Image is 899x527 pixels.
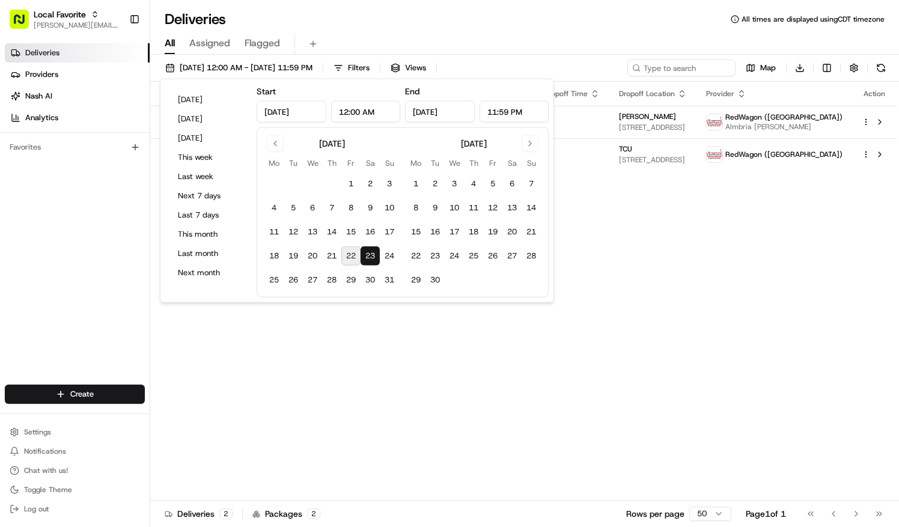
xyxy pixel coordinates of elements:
th: Sunday [380,157,399,169]
button: 27 [502,246,522,266]
button: 25 [464,246,483,266]
th: Saturday [502,157,522,169]
button: 9 [361,198,380,218]
button: Next 7 days [172,187,245,204]
div: Deliveries [165,508,233,520]
button: 26 [483,246,502,266]
button: 10 [445,198,464,218]
span: [DATE] [515,123,600,132]
p: Welcome 👋 [12,47,219,67]
button: Settings [5,424,145,440]
span: Map [760,62,776,73]
th: Monday [406,157,425,169]
button: 24 [380,246,399,266]
button: 14 [522,198,541,218]
th: Friday [483,157,502,169]
div: 2 [307,508,320,519]
button: 2 [425,174,445,193]
span: [PERSON_NAME] [PERSON_NAME] [37,186,159,195]
span: Log out [24,504,49,514]
button: 16 [361,222,380,242]
span: Create [70,389,94,400]
h1: Deliveries [165,10,226,29]
img: time_to_eat_nevada_logo [707,147,722,162]
span: All times are displayed using CDT timezone [742,14,885,24]
a: Providers [5,65,150,84]
button: 2 [361,174,380,193]
button: 20 [303,246,322,266]
img: 1736555255976-a54dd68f-1ca7-489b-9aae-adbdc363a1c4 [24,186,34,196]
button: 19 [483,222,502,242]
button: 21 [322,246,341,266]
button: [PERSON_NAME][EMAIL_ADDRESS][PERSON_NAME][DOMAIN_NAME] [34,20,120,30]
span: • [162,186,166,195]
button: 20 [502,222,522,242]
button: 16 [425,222,445,242]
span: Dropoff Location [619,89,675,99]
button: 28 [322,270,341,290]
span: Providers [25,69,58,80]
img: Nash [12,11,36,35]
th: Friday [341,157,361,169]
span: [PERSON_NAME] [619,112,676,121]
button: 18 [264,246,284,266]
button: 6 [303,198,322,218]
button: 15 [406,222,425,242]
button: Go to next month [522,135,538,152]
th: Wednesday [445,157,464,169]
span: Toggle Theme [24,485,72,495]
label: End [405,86,419,97]
input: Clear [31,77,198,90]
th: Saturday [361,157,380,169]
span: TCU [619,144,632,154]
button: 27 [303,270,322,290]
button: 7 [522,174,541,193]
button: 5 [483,174,502,193]
span: Notifications [24,446,66,456]
button: 18 [464,222,483,242]
button: Views [385,59,431,76]
th: Tuesday [284,157,303,169]
button: Go to previous month [267,135,284,152]
button: 17 [380,222,399,242]
button: 4 [264,198,284,218]
button: 28 [522,246,541,266]
button: 14 [322,222,341,242]
span: RedWagon ([GEOGRAPHIC_DATA]) [725,150,843,159]
span: [STREET_ADDRESS] [619,155,687,165]
input: Date [257,101,326,123]
span: Knowledge Base [24,236,92,248]
button: 3 [445,174,464,193]
button: 17 [445,222,464,242]
input: Type to search [627,59,736,76]
a: 📗Knowledge Base [7,231,97,252]
div: Packages [252,508,320,520]
button: [DATE] [172,111,245,127]
button: 8 [341,198,361,218]
button: 26 [284,270,303,290]
span: Assigned [189,36,230,50]
button: 31 [380,270,399,290]
button: 15 [341,222,361,242]
button: Start new chat [204,118,219,132]
span: Nash AI [25,91,52,102]
div: Favorites [5,138,145,157]
span: Flagged [245,36,280,50]
span: Filters [348,62,370,73]
span: [DATE] [168,186,193,195]
button: Create [5,385,145,404]
button: Notifications [5,443,145,460]
span: Local Favorite [34,8,86,20]
button: 6 [502,174,522,193]
button: 21 [522,222,541,242]
button: Last month [172,245,245,262]
button: 24 [445,246,464,266]
span: Provider [706,89,734,99]
button: [DATE] 12:00 AM - [DATE] 11:59 PM [160,59,318,76]
a: Nash AI [5,87,150,106]
th: Thursday [322,157,341,169]
button: 1 [406,174,425,193]
button: 7 [322,198,341,218]
button: 13 [303,222,322,242]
